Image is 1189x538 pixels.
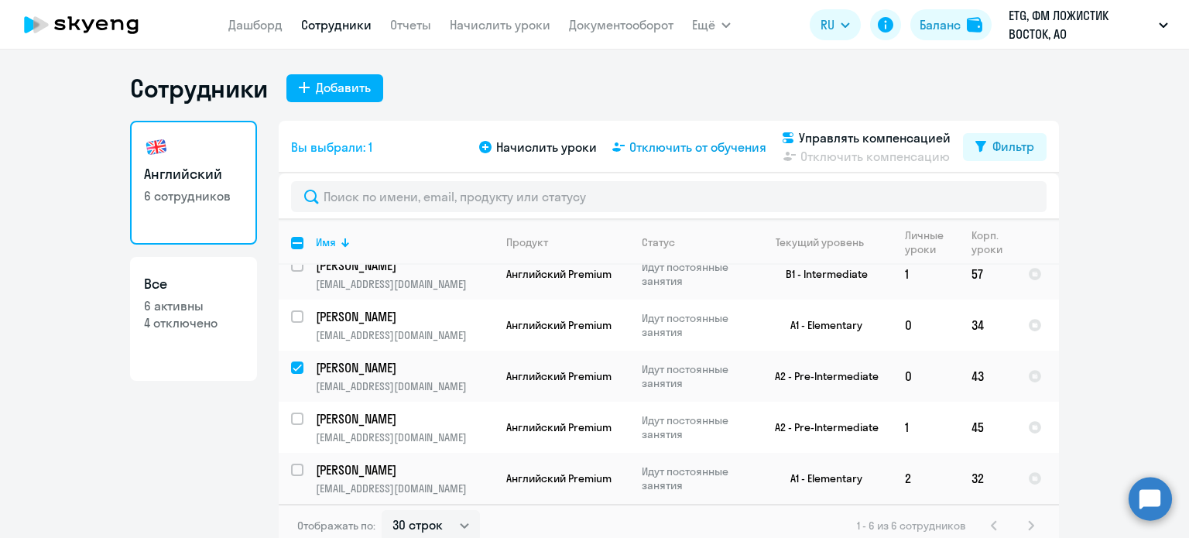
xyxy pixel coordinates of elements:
[749,402,893,453] td: A2 - Pre-Intermediate
[144,297,243,314] p: 6 активны
[506,318,612,332] span: Английский Premium
[506,235,548,249] div: Продукт
[642,362,748,390] p: Идут постоянные занятия
[506,471,612,485] span: Английский Premium
[450,17,550,33] a: Начислить уроки
[506,420,612,434] span: Английский Premium
[893,402,959,453] td: 1
[316,257,493,274] a: [PERSON_NAME]
[749,453,893,504] td: A1 - Elementary
[496,138,597,156] span: Начислить уроки
[144,135,169,159] img: english
[821,15,834,34] span: RU
[291,181,1047,212] input: Поиск по имени, email, продукту или статусу
[144,164,243,184] h3: Английский
[506,369,612,383] span: Английский Premium
[893,453,959,504] td: 2
[642,260,748,288] p: Идут постоянные занятия
[316,257,491,274] p: [PERSON_NAME]
[291,138,372,156] span: Вы выбрали: 1
[959,453,1016,504] td: 32
[629,138,766,156] span: Отключить от обучения
[316,359,493,376] a: [PERSON_NAME]
[316,379,493,393] p: [EMAIL_ADDRESS][DOMAIN_NAME]
[301,17,372,33] a: Сотрудники
[692,15,715,34] span: Ещё
[893,248,959,300] td: 1
[316,461,491,478] p: [PERSON_NAME]
[642,235,748,249] div: Статус
[749,351,893,402] td: A2 - Pre-Intermediate
[967,17,982,33] img: balance
[1009,6,1153,43] p: ETG, ФМ ЛОЖИСТИК ВОСТОК, АО
[286,74,383,102] button: Добавить
[316,78,371,97] div: Добавить
[316,410,491,427] p: [PERSON_NAME]
[893,351,959,402] td: 0
[959,248,1016,300] td: 57
[642,311,748,339] p: Идут постоянные занятия
[992,137,1034,156] div: Фильтр
[316,481,493,495] p: [EMAIL_ADDRESS][DOMAIN_NAME]
[316,235,493,249] div: Имя
[144,274,243,294] h3: Все
[905,228,944,256] div: Личные уроки
[316,308,493,325] a: [PERSON_NAME]
[920,15,961,34] div: Баланс
[506,267,612,281] span: Английский Premium
[893,300,959,351] td: 0
[776,235,864,249] div: Текущий уровень
[316,308,491,325] p: [PERSON_NAME]
[130,121,257,245] a: Английский6 сотрудников
[959,300,1016,351] td: 34
[130,257,257,381] a: Все6 активны4 отключено
[749,300,893,351] td: A1 - Elementary
[316,328,493,342] p: [EMAIL_ADDRESS][DOMAIN_NAME]
[971,228,1015,256] div: Корп. уроки
[910,9,992,40] button: Балансbalance
[761,235,892,249] div: Текущий уровень
[959,351,1016,402] td: 43
[316,430,493,444] p: [EMAIL_ADDRESS][DOMAIN_NAME]
[390,17,431,33] a: Отчеты
[642,413,748,441] p: Идут постоянные занятия
[642,464,748,492] p: Идут постоянные занятия
[506,235,629,249] div: Продукт
[963,133,1047,161] button: Фильтр
[749,248,893,300] td: B1 - Intermediate
[316,277,493,291] p: [EMAIL_ADDRESS][DOMAIN_NAME]
[316,410,493,427] a: [PERSON_NAME]
[810,9,861,40] button: RU
[1001,6,1176,43] button: ETG, ФМ ЛОЖИСТИК ВОСТОК, АО
[316,235,336,249] div: Имя
[857,519,966,533] span: 1 - 6 из 6 сотрудников
[228,17,283,33] a: Дашборд
[297,519,375,533] span: Отображать по:
[799,129,951,147] span: Управлять компенсацией
[316,461,493,478] a: [PERSON_NAME]
[144,187,243,204] p: 6 сотрудников
[905,228,958,256] div: Личные уроки
[959,402,1016,453] td: 45
[971,228,1002,256] div: Корп. уроки
[144,314,243,331] p: 4 отключено
[642,235,675,249] div: Статус
[130,73,268,104] h1: Сотрудники
[692,9,731,40] button: Ещё
[569,17,673,33] a: Документооборот
[316,359,491,376] p: [PERSON_NAME]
